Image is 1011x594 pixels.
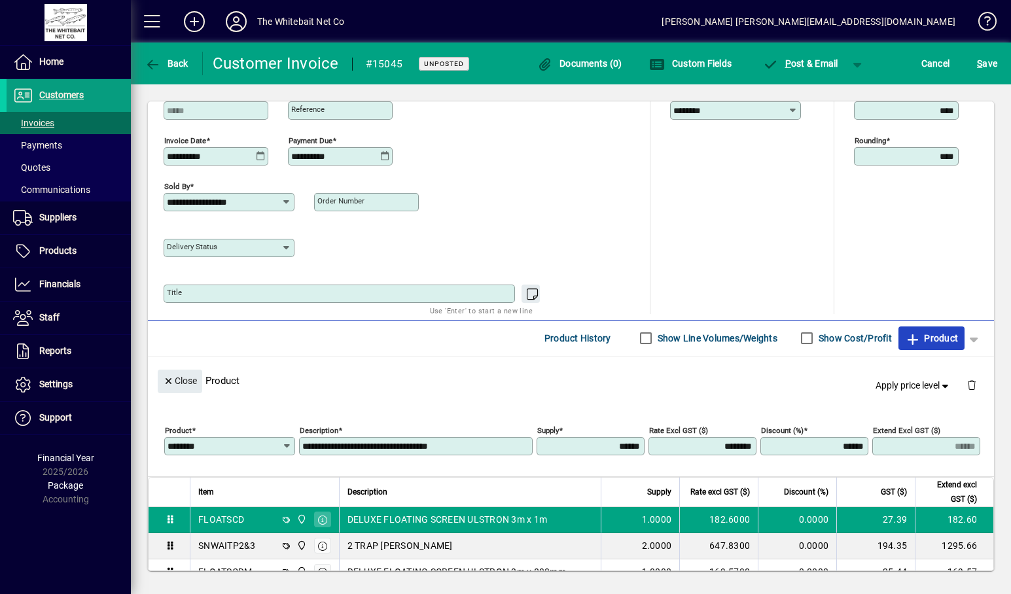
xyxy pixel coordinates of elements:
div: 647.8300 [688,539,750,552]
app-page-header-button: Close [154,374,205,386]
span: Rate excl GST ($) [690,485,750,499]
mat-label: Product [165,425,192,434]
a: Settings [7,368,131,401]
button: Apply price level [870,374,957,397]
span: Back [145,58,188,69]
td: 25.44 [836,559,915,585]
mat-label: Description [300,425,338,434]
span: DELUXE FLOATING SCREEN ULSTRON 3m x 1m [347,513,548,526]
button: Delete [956,370,987,401]
mat-label: Reference [291,105,325,114]
span: Supply [647,485,671,499]
span: Quotes [13,162,50,173]
button: Product [898,326,965,350]
span: P [785,58,791,69]
a: Communications [7,179,131,201]
div: Product [148,357,994,404]
span: Description [347,485,387,499]
app-page-header-button: Delete [956,379,987,391]
span: Staff [39,312,60,323]
span: Custom Fields [649,58,732,69]
mat-label: Supply [537,425,559,434]
button: Custom Fields [646,52,735,75]
span: Cancel [921,53,950,74]
mat-label: Delivery status [167,242,217,251]
span: 2.0000 [642,539,672,552]
span: Financial Year [37,453,94,463]
span: S [977,58,982,69]
span: 1.0000 [642,565,672,578]
td: 0.0000 [758,559,836,585]
div: FLOATSCDM [198,565,252,578]
span: Product [905,328,958,349]
mat-label: Rate excl GST ($) [649,425,708,434]
button: Close [158,370,202,393]
a: Staff [7,302,131,334]
button: Product History [539,326,616,350]
div: 169.5700 [688,565,750,578]
button: Documents (0) [534,52,626,75]
span: Unposted [424,60,464,68]
button: Post & Email [756,52,845,75]
a: Support [7,402,131,434]
label: Show Cost/Profit [816,332,892,345]
td: 1295.66 [915,533,993,559]
a: Products [7,235,131,268]
span: Item [198,485,214,499]
span: Close [163,370,197,392]
button: Add [173,10,215,33]
span: Support [39,412,72,423]
button: Profile [215,10,257,33]
span: Reports [39,345,71,356]
span: Settings [39,379,73,389]
button: Back [141,52,192,75]
td: 27.39 [836,507,915,533]
span: GST ($) [881,485,907,499]
span: Extend excl GST ($) [923,478,977,506]
label: Show Line Volumes/Weights [655,332,777,345]
a: Suppliers [7,201,131,234]
span: Rangiora [293,538,308,553]
td: 0.0000 [758,533,836,559]
span: Financials [39,279,80,289]
span: Suppliers [39,212,77,222]
span: Payments [13,140,62,150]
mat-label: Invoice date [164,135,206,145]
mat-label: Payment due [289,135,332,145]
a: Payments [7,134,131,156]
mat-label: Title [167,288,182,297]
span: Documents (0) [537,58,622,69]
div: 182.6000 [688,513,750,526]
td: 194.35 [836,533,915,559]
span: ave [977,53,997,74]
a: Reports [7,335,131,368]
div: [PERSON_NAME] [PERSON_NAME][EMAIL_ADDRESS][DOMAIN_NAME] [662,11,955,32]
a: Home [7,46,131,79]
span: Discount (%) [784,485,828,499]
span: ost & Email [762,58,838,69]
span: Home [39,56,63,67]
span: Package [48,480,83,491]
td: 182.60 [915,507,993,533]
span: Rangiora [293,565,308,579]
mat-label: Sold by [164,181,190,190]
span: Product History [544,328,611,349]
div: #15045 [366,54,403,75]
td: 0.0000 [758,507,836,533]
div: The Whitebait Net Co [257,11,345,32]
mat-label: Extend excl GST ($) [873,425,940,434]
mat-label: Rounding [855,135,886,145]
div: SNWAITP2&3 [198,539,256,552]
span: 2 TRAP [PERSON_NAME] [347,539,453,552]
button: Save [974,52,1001,75]
a: Knowledge Base [968,3,995,45]
span: Invoices [13,118,54,128]
span: Communications [13,184,90,195]
span: Customers [39,90,84,100]
mat-label: Order number [317,196,364,205]
span: 1.0000 [642,513,672,526]
button: Cancel [918,52,953,75]
a: Financials [7,268,131,301]
app-page-header-button: Back [131,52,203,75]
div: Customer Invoice [213,53,339,74]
